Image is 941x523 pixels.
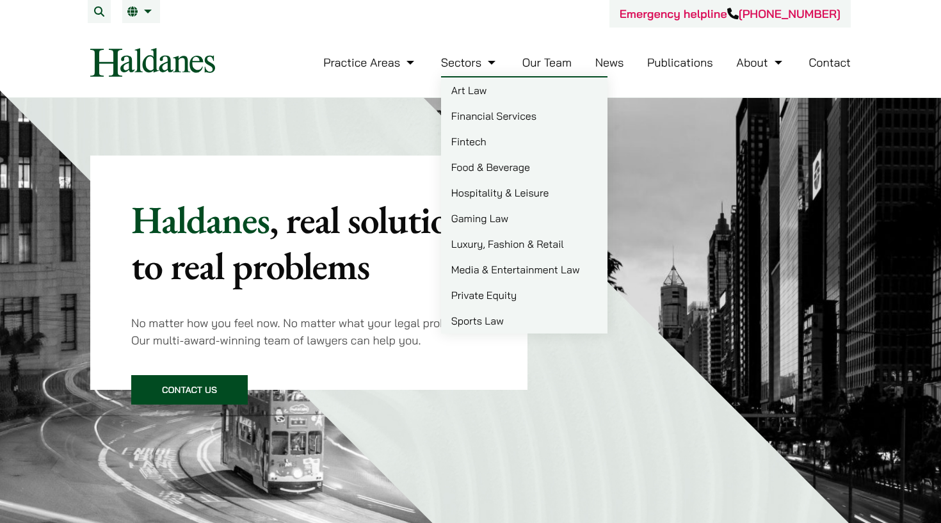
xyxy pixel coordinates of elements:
a: Sectors [441,55,499,70]
a: Contact [808,55,851,70]
p: No matter how you feel now. No matter what your legal problem is. Our multi-award-winning team of... [131,314,487,349]
a: Luxury, Fashion & Retail [441,231,607,257]
mark: , real solutions to real problems [131,195,482,291]
a: Gaming Law [441,205,607,231]
a: Contact Us [131,375,248,405]
a: News [595,55,624,70]
a: Media & Entertainment Law [441,257,607,282]
a: EN [127,6,155,17]
a: Our Team [522,55,572,70]
a: About [736,55,785,70]
a: Publications [647,55,713,70]
a: Art Law [441,77,607,103]
a: Hospitality & Leisure [441,180,607,205]
a: Sports Law [441,308,607,334]
a: Food & Beverage [441,154,607,180]
a: Practice Areas [323,55,417,70]
a: Private Equity [441,282,607,308]
a: Fintech [441,129,607,154]
img: Logo of Haldanes [90,48,215,77]
a: Financial Services [441,103,607,129]
a: Emergency helpline[PHONE_NUMBER] [620,6,840,21]
p: Haldanes [131,197,487,289]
